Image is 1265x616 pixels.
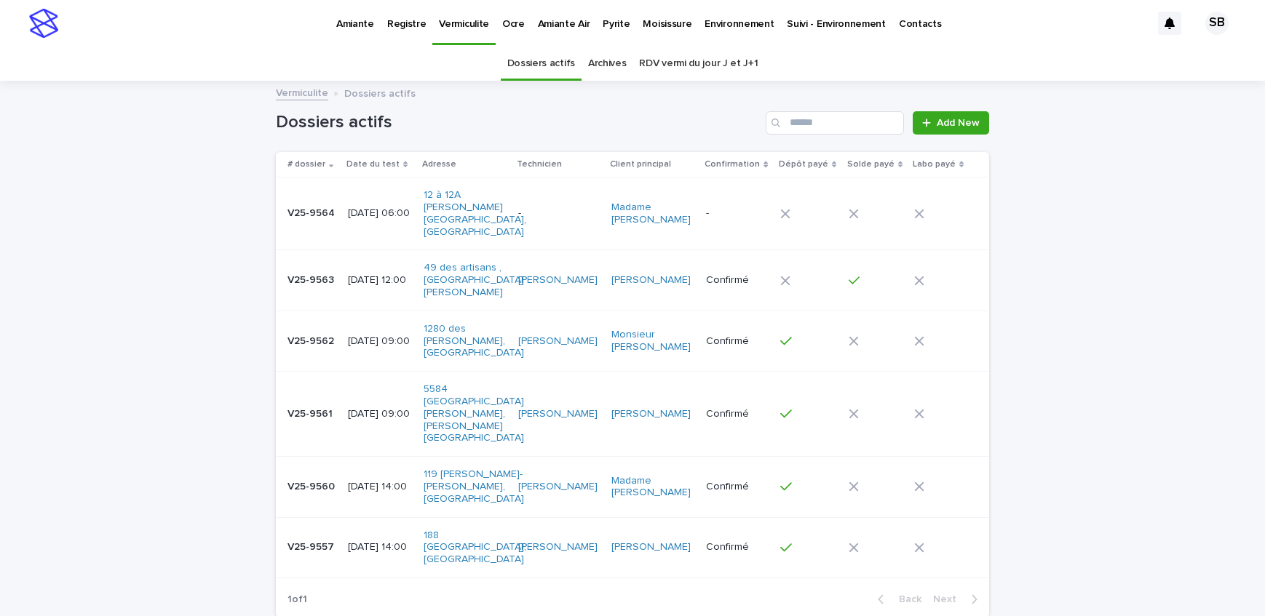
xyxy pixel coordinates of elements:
img: stacker-logo-s-only.png [29,9,58,38]
p: V25-9562 [287,332,337,348]
a: 12 à 12A [PERSON_NAME][GEOGRAPHIC_DATA], [GEOGRAPHIC_DATA] [424,189,526,238]
p: [DATE] 09:00 [348,408,412,420]
button: Back [866,593,927,606]
div: SB [1205,12,1229,35]
p: # dossier [287,156,325,172]
p: [DATE] 09:00 [348,335,412,348]
p: [DATE] 14:00 [348,541,412,553]
a: [PERSON_NAME] [518,481,598,493]
p: - [518,207,599,220]
p: Dossiers actifs [344,84,416,100]
p: V25-9560 [287,478,338,493]
a: Monsieur [PERSON_NAME] [611,329,692,353]
a: RDV vermi du jour J et J+1 [639,47,758,81]
a: 1280 des [PERSON_NAME], [GEOGRAPHIC_DATA] [424,323,524,359]
a: Vermiculite [276,84,328,100]
a: Archives [588,47,627,81]
a: Madame [PERSON_NAME] [611,201,692,226]
tr: V25-9563V25-9563 [DATE] 12:0049 des artisans , [GEOGRAPHIC_DATA][PERSON_NAME] [PERSON_NAME] [PERS... [276,250,989,311]
p: [DATE] 14:00 [348,481,412,493]
p: Technicien [517,156,562,172]
p: V25-9564 [287,204,338,220]
span: Add New [937,118,980,128]
a: [PERSON_NAME] [518,408,598,420]
a: [PERSON_NAME] [518,274,598,287]
a: [PERSON_NAME] [611,541,691,553]
a: 49 des artisans , [GEOGRAPHIC_DATA][PERSON_NAME] [424,262,524,298]
span: Next [933,594,965,604]
tr: V25-9560V25-9560 [DATE] 14:00119 [PERSON_NAME]-[PERSON_NAME], [GEOGRAPHIC_DATA] [PERSON_NAME] Mad... [276,457,989,517]
a: [PERSON_NAME] [518,541,598,553]
a: 5584 [GEOGRAPHIC_DATA][PERSON_NAME], [PERSON_NAME][GEOGRAPHIC_DATA] [424,383,524,444]
a: 188 [GEOGRAPHIC_DATA], [GEOGRAPHIC_DATA] [424,529,526,566]
h1: Dossiers actifs [276,112,760,133]
tr: V25-9562V25-9562 [DATE] 09:001280 des [PERSON_NAME], [GEOGRAPHIC_DATA] [PERSON_NAME] Monsieur [PE... [276,311,989,371]
p: V25-9557 [287,538,337,553]
a: [PERSON_NAME] [611,274,691,287]
p: Solde payé [847,156,895,172]
tr: V25-9561V25-9561 [DATE] 09:005584 [GEOGRAPHIC_DATA][PERSON_NAME], [PERSON_NAME][GEOGRAPHIC_DATA] ... [276,372,989,457]
p: Confirmé [706,541,769,553]
p: Adresse [422,156,456,172]
p: Confirmation [705,156,760,172]
span: Back [890,594,921,604]
p: Client principal [610,156,671,172]
p: [DATE] 06:00 [348,207,412,220]
p: Confirmé [706,274,769,287]
p: Labo payé [913,156,956,172]
a: [PERSON_NAME] [611,408,691,420]
p: Date du test [346,156,400,172]
button: Next [927,593,989,606]
p: Confirmé [706,481,769,493]
tr: V25-9557V25-9557 [DATE] 14:00188 [GEOGRAPHIC_DATA], [GEOGRAPHIC_DATA] [PERSON_NAME] [PERSON_NAME]... [276,517,989,577]
a: Dossiers actifs [507,47,575,81]
a: [PERSON_NAME] [518,335,598,348]
input: Search [766,111,904,135]
p: V25-9563 [287,271,337,287]
p: Dépôt payé [779,156,828,172]
p: [DATE] 12:00 [348,274,412,287]
p: - [706,207,769,220]
p: Confirmé [706,335,769,348]
tr: V25-9564V25-9564 [DATE] 06:0012 à 12A [PERSON_NAME][GEOGRAPHIC_DATA], [GEOGRAPHIC_DATA] -Madame [... [276,177,989,250]
p: Confirmé [706,408,769,420]
a: Madame [PERSON_NAME] [611,475,692,500]
a: Add New [913,111,989,135]
a: 119 [PERSON_NAME]-[PERSON_NAME], [GEOGRAPHIC_DATA] [424,468,524,505]
p: V25-9561 [287,405,336,420]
